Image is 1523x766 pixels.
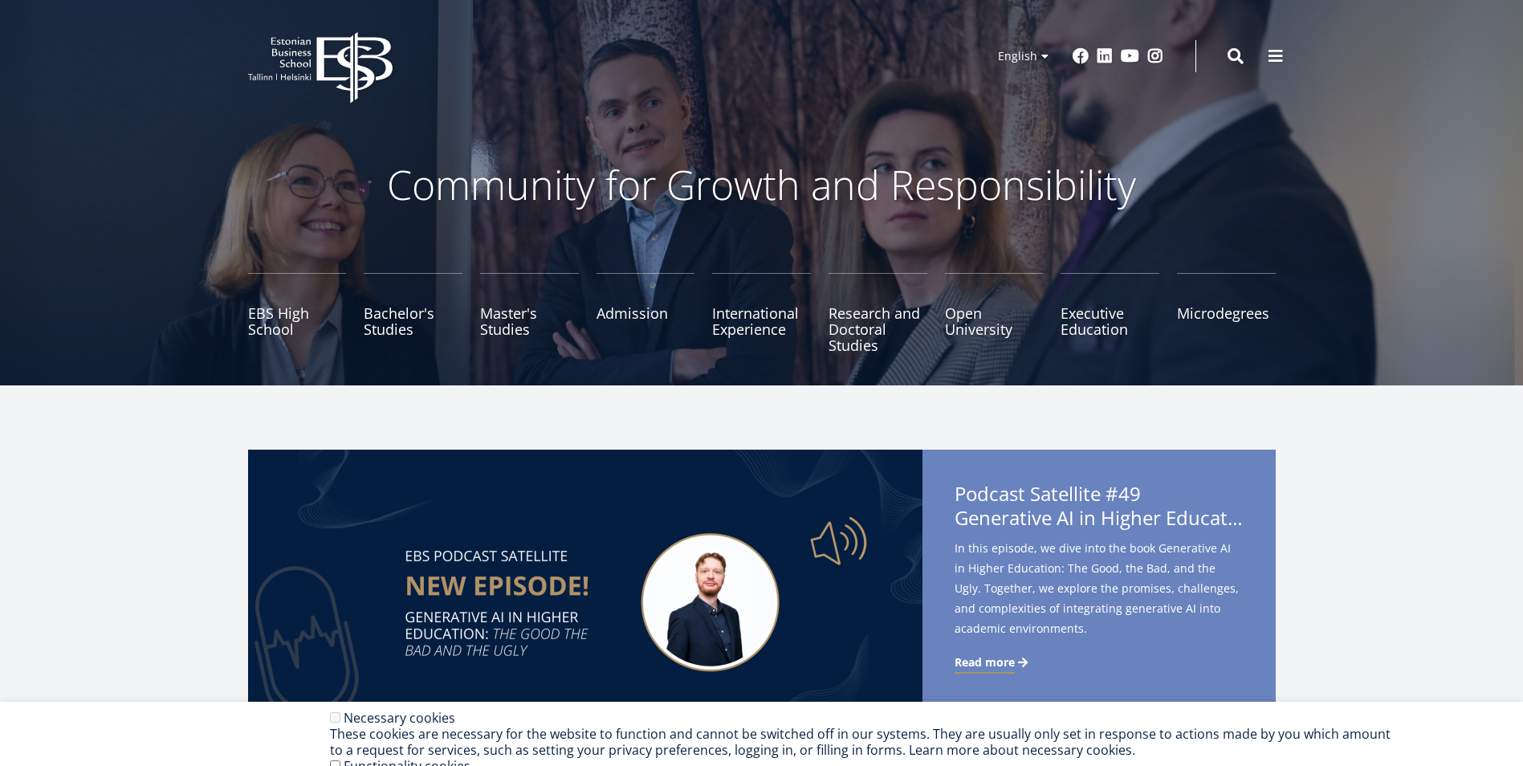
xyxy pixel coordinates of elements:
a: Executive Education [1061,273,1159,353]
a: Youtube [1121,48,1139,64]
a: Read more [955,654,1031,670]
span: Generative AI in Higher Education: The Good, the Bad, and the Ugly [955,506,1244,530]
a: International Experience [712,273,811,353]
span: Read more [955,654,1015,670]
a: Facebook [1073,48,1089,64]
a: Admission [597,273,695,353]
a: Research and Doctoral Studies [829,273,927,353]
a: Bachelor's Studies [364,273,462,353]
a: Instagram [1147,48,1163,64]
img: Satellite #49 [248,450,922,755]
a: Master's Studies [480,273,579,353]
label: Necessary cookies [344,709,455,727]
span: In this episode, we dive into the book Generative AI in Higher Education: The Good, the Bad, and ... [955,538,1244,638]
span: Podcast Satellite #49 [955,482,1244,535]
a: Open University [945,273,1044,353]
a: Microdegrees [1177,273,1276,353]
p: Community for Growth and Responsibility [336,161,1187,209]
a: Linkedin [1097,48,1113,64]
a: EBS High School [248,273,347,353]
div: These cookies are necessary for the website to function and cannot be switched off in our systems... [330,726,1395,758]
